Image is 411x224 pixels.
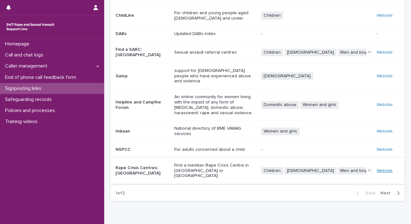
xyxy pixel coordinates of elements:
span: Children [261,49,283,56]
button: Next [378,190,405,196]
p: Rape Crisis Centres: [GEOGRAPHIC_DATA] [116,165,169,176]
p: For children and young people aged [DEMOGRAPHIC_DATA] and under [174,10,256,21]
p: NSPCC [116,147,169,152]
tr: ImkaanNational directory of BME VAWAG servicesWomen and girlsWebsite [110,121,405,142]
p: - [261,31,372,37]
span: Domestic abuse [261,101,299,109]
p: Training videos [3,119,43,125]
a: Website [377,13,393,18]
tr: NSPCCFor adults concerned about a child.-Website [110,142,405,157]
p: For adults concerned about a child. [174,147,256,152]
a: Website [377,103,393,107]
span: [DEMOGRAPHIC_DATA] [284,49,337,56]
a: Website [377,147,393,152]
p: Sexual assault referral centres [174,50,256,55]
p: support for [DEMOGRAPHIC_DATA] people who have experienced abuse and violence [174,68,256,84]
tr: Galopsupport for [DEMOGRAPHIC_DATA] people who have experienced abuse and violence[DEMOGRAPHIC_DA... [110,63,405,89]
p: ChildLine [116,13,169,18]
span: Children [261,167,283,175]
p: Signposting links [3,85,46,91]
p: Galop [116,74,169,79]
p: Imkaan [116,129,169,134]
p: Find a SARC: [GEOGRAPHIC_DATA] [116,47,169,58]
span: Next [380,191,394,195]
tr: Helpline and Campfire ForumAn online community for women living with the impact of any form of [M... [110,89,405,121]
p: National directory of BME VAWAG services [174,126,256,137]
span: [DEMOGRAPHIC_DATA] [284,167,337,175]
a: Website [377,129,393,133]
span: Men and boys [338,167,372,175]
p: End of phone call feedback form [3,74,81,80]
span: Women and girls [300,101,339,109]
button: Back [351,190,378,196]
tr: DABsUpdated DABs index--- [110,26,405,42]
tr: Find a SARC: [GEOGRAPHIC_DATA]Sexual assault referral centresChildren[DEMOGRAPHIC_DATA]Men and bo... [110,42,405,63]
p: DABs [116,31,169,37]
span: + 1 [367,50,371,54]
span: Women and girls [261,127,300,135]
p: Homepage [3,41,34,47]
p: Helpline and Campfire Forum [116,100,169,110]
img: rhQMoQhaT3yELyF149Cw [5,21,56,33]
p: - [261,147,372,152]
a: Website [377,50,393,55]
p: Find a member Rape Crisis Centre in [GEOGRAPHIC_DATA] or [GEOGRAPHIC_DATA]. [174,163,256,179]
p: Caller management [3,63,52,69]
tr: ChildLineFor children and young people aged [DEMOGRAPHIC_DATA] and underChildrenWebsite [110,5,405,26]
span: Men and boys [338,49,372,56]
tr: Rape Crisis Centres: [GEOGRAPHIC_DATA]Find a member Rape Crisis Centre in [GEOGRAPHIC_DATA] or [G... [110,157,405,184]
span: [DEMOGRAPHIC_DATA] [261,72,313,80]
p: Policies and processes [3,108,60,114]
a: Website [377,74,393,78]
p: Safeguarding records [3,97,57,103]
span: Back [362,191,375,195]
a: Website [377,168,393,173]
p: Updated DABs index [174,31,256,37]
p: 1 of 2 [110,186,130,201]
span: + 1 [367,169,371,173]
p: - [377,30,379,37]
p: An online community for women living with the impact of any form of [MEDICAL_DATA], domestic abus... [174,94,256,115]
p: Call and chat logs [3,52,48,58]
span: Children [261,12,283,20]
